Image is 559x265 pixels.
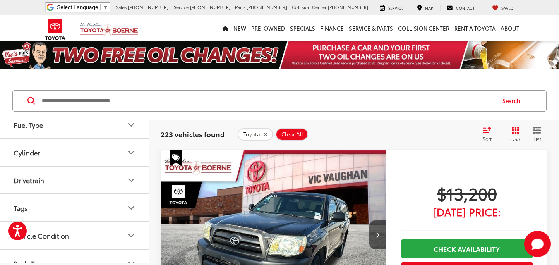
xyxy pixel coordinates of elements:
[116,4,127,10] span: Sales
[126,120,136,130] div: Fuel Type
[0,222,149,249] button: Vehicle ConditionVehicle Condition
[231,15,249,41] a: New
[79,22,139,37] img: Vic Vaughan Toyota of Boerne
[388,5,403,10] span: Service
[57,4,108,10] a: Select Language​
[276,128,308,141] button: Clear All
[174,4,189,10] span: Service
[527,126,547,143] button: List View
[220,15,231,41] a: Home
[126,148,136,158] div: Cylinder
[0,111,149,138] button: Fuel TypeFuel Type
[456,5,475,10] span: Contact
[440,5,481,11] a: Contact
[14,204,28,212] div: Tags
[501,126,527,143] button: Grid View
[249,15,288,41] a: Pre-Owned
[57,4,98,10] span: Select Language
[401,208,533,216] span: [DATE] Price:
[524,231,551,257] button: Toggle Chat Window
[14,148,40,156] div: Cylinder
[126,231,136,241] div: Vehicle Condition
[346,15,396,41] a: Service & Parts: Opens in a new tab
[328,4,368,10] span: [PHONE_NUMBER]
[41,91,494,111] input: Search by Make, Model, or Keyword
[0,139,149,166] button: CylinderCylinder
[533,135,541,142] span: List
[126,203,136,213] div: Tags
[14,121,43,129] div: Fuel Type
[14,232,69,239] div: Vehicle Condition
[510,136,521,143] span: Grid
[281,131,303,138] span: Clear All
[247,4,287,10] span: [PHONE_NUMBER]
[0,194,149,221] button: TagsTags
[238,128,273,141] button: remove Toyota
[452,15,498,41] a: Rent a Toyota
[501,5,513,10] span: Saved
[103,4,108,10] span: ▼
[478,126,501,143] button: Select sort value
[369,220,386,249] button: Next image
[292,4,326,10] span: Collision Center
[411,5,439,11] a: Map
[401,239,533,258] a: Check Availability
[243,131,260,138] span: Toyota
[190,4,230,10] span: [PHONE_NUMBER]
[494,91,532,111] button: Search
[14,176,44,184] div: Drivetrain
[425,5,433,10] span: Map
[170,150,182,166] span: Special
[161,129,225,139] span: 223 vehicles found
[126,175,136,185] div: Drivetrain
[486,5,520,11] a: My Saved Vehicles
[288,15,318,41] a: Specials
[482,135,492,142] span: Sort
[128,4,168,10] span: [PHONE_NUMBER]
[235,4,245,10] span: Parts
[396,15,452,41] a: Collision Center
[498,15,522,41] a: About
[374,5,410,11] a: Service
[401,183,533,203] span: $13,200
[524,231,551,257] svg: Start Chat
[0,167,149,193] button: DrivetrainDrivetrain
[40,16,71,43] img: Toyota
[318,15,346,41] a: Finance
[100,4,101,10] span: ​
